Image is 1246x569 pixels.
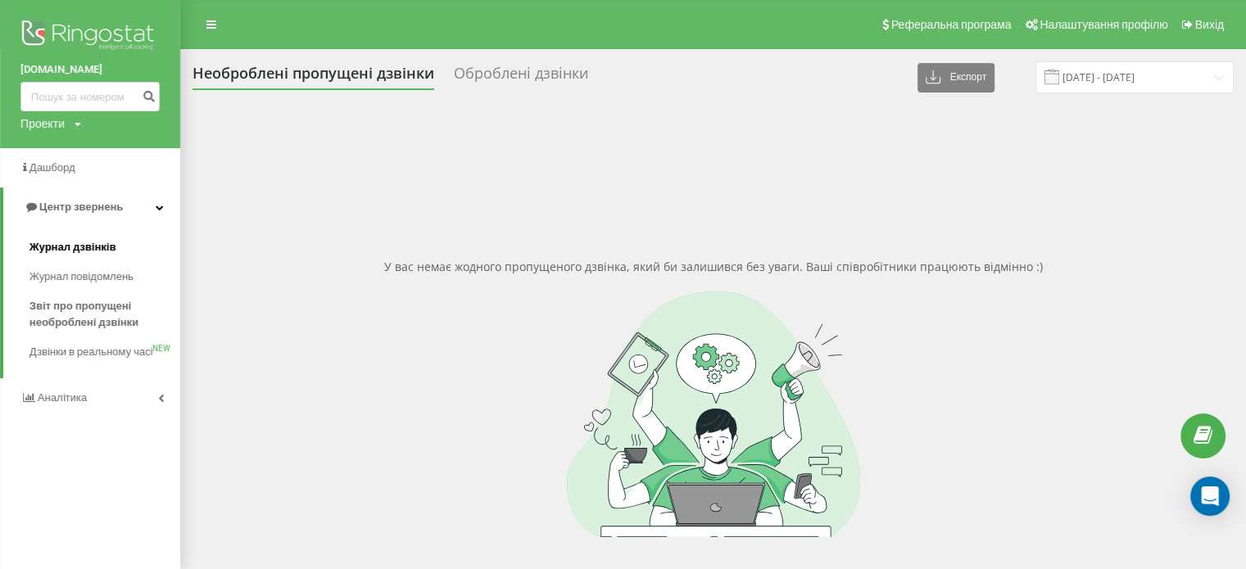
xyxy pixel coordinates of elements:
[29,161,75,174] span: Дашборд
[29,344,152,360] span: Дзвінки в реальному часі
[1190,476,1230,516] div: Open Intercom Messenger
[454,65,588,90] div: Оброблені дзвінки
[20,61,160,78] a: [DOMAIN_NAME]
[29,239,116,255] span: Журнал дзвінків
[29,233,180,262] a: Журнал дзвінків
[39,201,123,213] span: Центр звернень
[20,115,65,132] div: Проекти
[29,337,180,367] a: Дзвінки в реальному часіNEW
[38,391,87,404] span: Аналiтика
[29,298,172,331] span: Звіт про пропущені необроблені дзвінки
[193,65,434,90] div: Необроблені пропущені дзвінки
[1040,18,1167,31] span: Налаштування профілю
[20,82,160,111] input: Пошук за номером
[891,18,1012,31] span: Реферальна програма
[3,187,180,227] a: Центр звернень
[918,63,995,93] button: Експорт
[1195,18,1224,31] span: Вихід
[20,16,160,57] img: Ringostat logo
[29,262,180,291] a: Журнал повідомлень
[29,291,180,337] a: Звіт про пропущені необроблені дзвінки
[29,269,134,285] span: Журнал повідомлень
